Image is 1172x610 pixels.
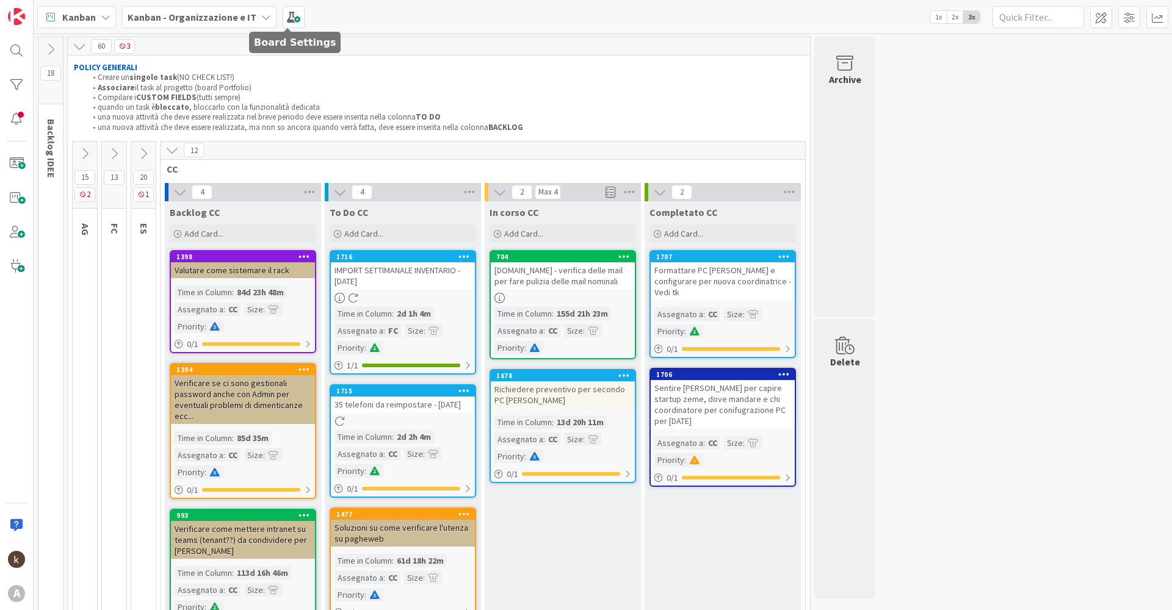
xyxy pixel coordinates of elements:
[331,386,475,412] div: 171535 telefoni da reimpostare - [DATE]
[171,364,315,375] div: 1394
[930,11,947,23] span: 1x
[684,453,686,467] span: :
[491,370,635,381] div: 1678
[543,324,545,337] span: :
[494,450,524,463] div: Priority
[829,72,861,87] div: Archive
[583,324,585,337] span: :
[724,307,743,321] div: Size
[192,185,212,199] span: 4
[104,170,125,185] span: 13
[394,430,434,443] div: 2d 2h 4m
[184,143,204,157] span: 12
[743,307,745,321] span: :
[649,206,718,218] span: Completato CC
[564,432,583,446] div: Size
[423,447,425,461] span: :
[405,324,424,337] div: Size
[128,11,256,23] b: Kanban - Organizzazione e IT
[947,11,963,23] span: 2x
[234,566,291,579] div: 113d 16h 46m
[512,185,532,199] span: 2
[491,467,635,482] div: 0/1
[171,375,315,424] div: Verificare se ci sono gestionali password anche con Admin per eventuali problemi di dimenticanze ...
[656,370,795,379] div: 1706
[344,228,383,239] span: Add Card...
[175,448,223,462] div: Assegnato a
[383,571,385,584] span: :
[654,325,684,338] div: Priority
[664,228,703,239] span: Add Card...
[545,432,560,446] div: CC
[336,387,475,395] div: 1715
[263,448,265,462] span: :
[488,122,523,132] strong: BACKLOG
[171,262,315,278] div: Valutare come sistemare il rack
[335,447,383,461] div: Assegnato a
[364,464,366,478] span: :
[223,583,225,597] span: :
[170,206,220,218] span: Backlog CC
[331,262,475,289] div: IMPORT SETTIMANALE INVENTARIO - [DATE]
[524,450,526,463] span: :
[336,510,475,518] div: 1477
[654,436,703,450] div: Assegnato a
[184,228,223,239] span: Add Card...
[392,307,394,320] span: :
[330,206,369,218] span: To Do CC
[176,511,315,520] div: 993
[671,185,692,199] span: 2
[331,251,475,289] div: 1716IMPORT SETTIMANALE INVENTARIO - [DATE]
[170,363,316,499] a: 1394Verificare se ci sono gestionali password anche con Admin per eventuali problemi di dimentica...
[490,206,539,218] span: In corso CC
[223,303,225,316] span: :
[649,250,796,358] a: 1707Formattare PC [PERSON_NAME] e configurare per nuova coordinatrice - Vedi tkAssegnato a:CCSize...
[175,431,232,445] div: Time in Column
[175,583,223,597] div: Assegnato a
[524,341,526,354] span: :
[109,223,121,234] span: FC
[234,285,287,299] div: 84d 23h 48m
[491,381,635,408] div: Richiedere preventivo per secondo PC [PERSON_NAME]
[138,223,150,234] span: ES
[654,307,703,321] div: Assegnato a
[136,92,197,102] strong: CUSTOM FIELDS
[86,93,805,102] li: Compilare i (tutti sempre)
[335,554,392,567] div: Time in Column
[404,571,423,584] div: Size
[335,588,364,601] div: Priority
[232,285,234,299] span: :
[335,307,392,320] div: Time in Column
[651,262,795,300] div: Formattare PC [PERSON_NAME] e configurare per nuova coordinatrice - Vedi tk
[667,472,678,484] span: 0 / 1
[416,112,441,122] strong: TO DO
[554,415,607,429] div: 13d 20h 11m
[335,341,364,354] div: Priority
[263,583,265,597] span: :
[331,509,475,520] div: 1477
[554,307,611,320] div: 155d 21h 23m
[424,324,425,337] span: :
[244,448,263,462] div: Size
[383,447,385,461] span: :
[171,521,315,559] div: Verificare come mettere intranet su teams (tenant??) da condividere per [PERSON_NAME]
[175,566,232,579] div: Time in Column
[364,588,366,601] span: :
[234,431,272,445] div: 85d 35m
[175,465,204,479] div: Priority
[705,307,720,321] div: CC
[74,170,95,185] span: 15
[654,453,684,467] div: Priority
[254,37,336,48] h5: Board Settings
[175,285,232,299] div: Time in Column
[392,554,394,567] span: :
[705,436,720,450] div: CC
[656,253,795,261] div: 1707
[133,170,154,185] span: 20
[133,187,154,202] span: 1
[86,83,805,93] li: il task al progetto (board Portfolio)
[491,251,635,289] div: 704[DOMAIN_NAME] - verifica delle mail per fare pulizia delle mail nominali
[392,430,394,443] span: :
[651,251,795,262] div: 1707
[8,8,25,25] img: Visit kanbanzone.com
